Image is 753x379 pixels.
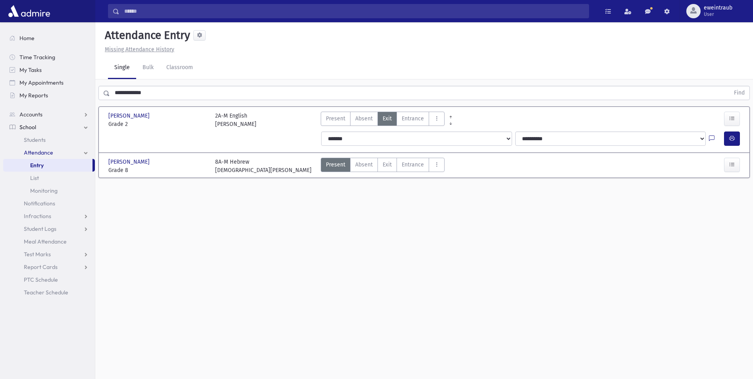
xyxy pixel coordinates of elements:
[3,51,95,64] a: Time Tracking
[704,11,732,17] span: User
[383,114,392,123] span: Exit
[19,92,48,99] span: My Reports
[3,273,95,286] a: PTC Schedule
[19,35,35,42] span: Home
[108,158,151,166] span: [PERSON_NAME]
[326,114,345,123] span: Present
[3,76,95,89] a: My Appointments
[30,162,44,169] span: Entry
[108,57,136,79] a: Single
[6,3,52,19] img: AdmirePro
[3,108,95,121] a: Accounts
[215,158,312,174] div: 8A-M Hebrew [DEMOGRAPHIC_DATA][PERSON_NAME]
[19,111,42,118] span: Accounts
[24,225,56,232] span: Student Logs
[321,158,445,174] div: AttTypes
[3,64,95,76] a: My Tasks
[3,286,95,299] a: Teacher Schedule
[704,5,732,11] span: eweintraub
[3,121,95,133] a: School
[3,184,95,197] a: Monitoring
[24,289,68,296] span: Teacher Schedule
[24,263,58,271] span: Report Cards
[108,120,207,128] span: Grade 2
[24,251,51,258] span: Test Marks
[326,160,345,169] span: Present
[402,114,424,123] span: Entrance
[355,114,373,123] span: Absent
[24,136,46,143] span: Students
[215,112,256,128] div: 2A-M English [PERSON_NAME]
[355,160,373,169] span: Absent
[3,222,95,235] a: Student Logs
[3,133,95,146] a: Students
[19,54,55,61] span: Time Tracking
[3,197,95,210] a: Notifications
[24,200,55,207] span: Notifications
[19,66,42,73] span: My Tasks
[108,166,207,174] span: Grade 8
[108,112,151,120] span: [PERSON_NAME]
[321,112,445,128] div: AttTypes
[24,238,67,245] span: Meal Attendance
[30,187,58,194] span: Monitoring
[3,235,95,248] a: Meal Attendance
[30,174,39,182] span: List
[136,57,160,79] a: Bulk
[402,160,424,169] span: Entrance
[102,29,190,42] h5: Attendance Entry
[105,46,174,53] u: Missing Attendance History
[3,146,95,159] a: Attendance
[3,32,95,44] a: Home
[102,46,174,53] a: Missing Attendance History
[3,248,95,261] a: Test Marks
[24,276,58,283] span: PTC Schedule
[3,89,95,102] a: My Reports
[160,57,199,79] a: Classroom
[3,159,92,172] a: Entry
[24,149,53,156] span: Attendance
[119,4,589,18] input: Search
[3,210,95,222] a: Infractions
[19,124,36,131] span: School
[729,86,749,100] button: Find
[3,172,95,184] a: List
[19,79,64,86] span: My Appointments
[24,213,51,220] span: Infractions
[3,261,95,273] a: Report Cards
[383,160,392,169] span: Exit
